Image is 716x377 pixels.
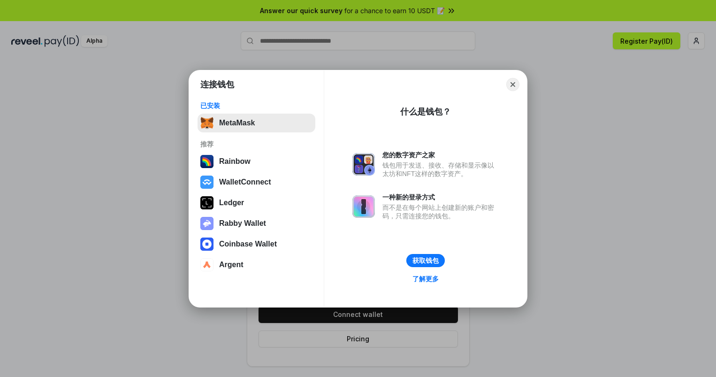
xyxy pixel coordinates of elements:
button: Close [506,78,519,91]
img: svg+xml,%3Csvg%20xmlns%3D%22http%3A%2F%2Fwww.w3.org%2F2000%2Fsvg%22%20fill%3D%22none%22%20viewBox... [352,195,375,218]
div: WalletConnect [219,178,271,186]
div: Ledger [219,199,244,207]
img: svg+xml,%3Csvg%20xmlns%3D%22http%3A%2F%2Fwww.w3.org%2F2000%2Fsvg%22%20fill%3D%22none%22%20viewBox... [200,217,213,230]
div: 钱包用于发送、接收、存储和显示像以太坊和NFT这样的数字资产。 [382,161,499,178]
a: 了解更多 [407,273,444,285]
button: Ledger [198,193,315,212]
button: Rainbow [198,152,315,171]
div: 一种新的登录方式 [382,193,499,201]
div: 已安装 [200,101,312,110]
img: svg+xml,%3Csvg%20xmlns%3D%22http%3A%2F%2Fwww.w3.org%2F2000%2Fsvg%22%20width%3D%2228%22%20height%3... [200,196,213,209]
img: svg+xml,%3Csvg%20xmlns%3D%22http%3A%2F%2Fwww.w3.org%2F2000%2Fsvg%22%20fill%3D%22none%22%20viewBox... [352,153,375,176]
div: 获取钱包 [412,256,439,265]
div: Coinbase Wallet [219,240,277,248]
button: 获取钱包 [406,254,445,267]
button: WalletConnect [198,173,315,192]
img: svg+xml,%3Csvg%20width%3D%22120%22%20height%3D%22120%22%20viewBox%3D%220%200%20120%20120%22%20fil... [200,155,213,168]
div: Rainbow [219,157,251,166]
div: 推荐 [200,140,312,148]
img: svg+xml,%3Csvg%20width%3D%2228%22%20height%3D%2228%22%20viewBox%3D%220%200%2028%2028%22%20fill%3D... [200,176,213,189]
img: svg+xml,%3Csvg%20width%3D%2228%22%20height%3D%2228%22%20viewBox%3D%220%200%2028%2028%22%20fill%3D... [200,258,213,271]
button: MetaMask [198,114,315,132]
button: Argent [198,255,315,274]
div: Argent [219,261,244,269]
div: 什么是钱包？ [400,106,451,117]
h1: 连接钱包 [200,79,234,90]
div: 您的数字资产之家 [382,151,499,159]
img: svg+xml,%3Csvg%20fill%3D%22none%22%20height%3D%2233%22%20viewBox%3D%220%200%2035%2033%22%20width%... [200,116,213,130]
button: Coinbase Wallet [198,235,315,254]
div: Rabby Wallet [219,219,266,228]
div: 了解更多 [412,275,439,283]
div: MetaMask [219,119,255,127]
button: Rabby Wallet [198,214,315,233]
img: svg+xml,%3Csvg%20width%3D%2228%22%20height%3D%2228%22%20viewBox%3D%220%200%2028%2028%22%20fill%3D... [200,238,213,251]
div: 而不是在每个网站上创建新的账户和密码，只需连接您的钱包。 [382,203,499,220]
